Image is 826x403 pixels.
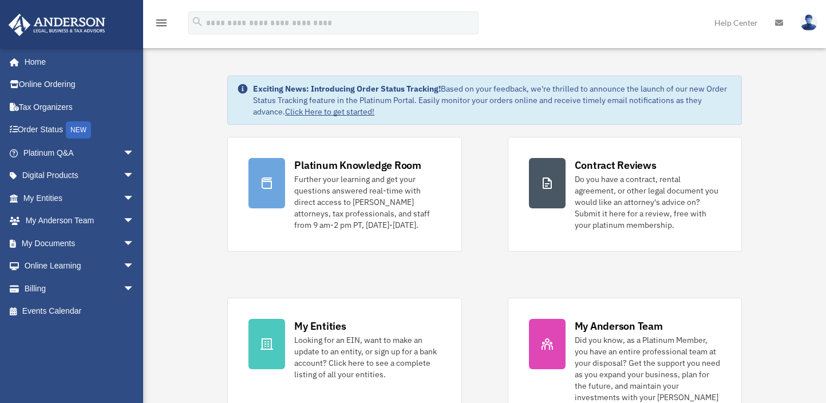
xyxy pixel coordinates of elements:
a: Home [8,50,146,73]
i: search [191,15,204,28]
div: Looking for an EIN, want to make an update to an entity, or sign up for a bank account? Click her... [294,334,440,380]
div: NEW [66,121,91,139]
span: arrow_drop_down [123,164,146,188]
a: Platinum Knowledge Room Further your learning and get your questions answered real-time with dire... [227,137,461,252]
div: Further your learning and get your questions answered real-time with direct access to [PERSON_NAM... [294,173,440,231]
a: My Entitiesarrow_drop_down [8,187,152,210]
div: My Anderson Team [575,319,663,333]
div: Do you have a contract, rental agreement, or other legal document you would like an attorney's ad... [575,173,721,231]
div: Platinum Knowledge Room [294,158,421,172]
div: Contract Reviews [575,158,657,172]
a: Contract Reviews Do you have a contract, rental agreement, or other legal document you would like... [508,137,742,252]
a: My Anderson Teamarrow_drop_down [8,210,152,232]
a: Click Here to get started! [285,106,374,117]
img: Anderson Advisors Platinum Portal [5,14,109,36]
a: Events Calendar [8,300,152,323]
div: My Entities [294,319,346,333]
a: My Documentsarrow_drop_down [8,232,152,255]
img: User Pic [800,14,817,31]
span: arrow_drop_down [123,187,146,210]
a: Digital Productsarrow_drop_down [8,164,152,187]
a: Online Ordering [8,73,152,96]
a: Platinum Q&Aarrow_drop_down [8,141,152,164]
span: arrow_drop_down [123,255,146,278]
span: arrow_drop_down [123,210,146,233]
strong: Exciting News: Introducing Order Status Tracking! [253,84,441,94]
a: Tax Organizers [8,96,152,118]
a: Online Learningarrow_drop_down [8,255,152,278]
a: menu [155,20,168,30]
span: arrow_drop_down [123,141,146,165]
span: arrow_drop_down [123,232,146,255]
span: arrow_drop_down [123,277,146,301]
a: Billingarrow_drop_down [8,277,152,300]
a: Order StatusNEW [8,118,152,142]
div: Based on your feedback, we're thrilled to announce the launch of our new Order Status Tracking fe... [253,83,732,117]
i: menu [155,16,168,30]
